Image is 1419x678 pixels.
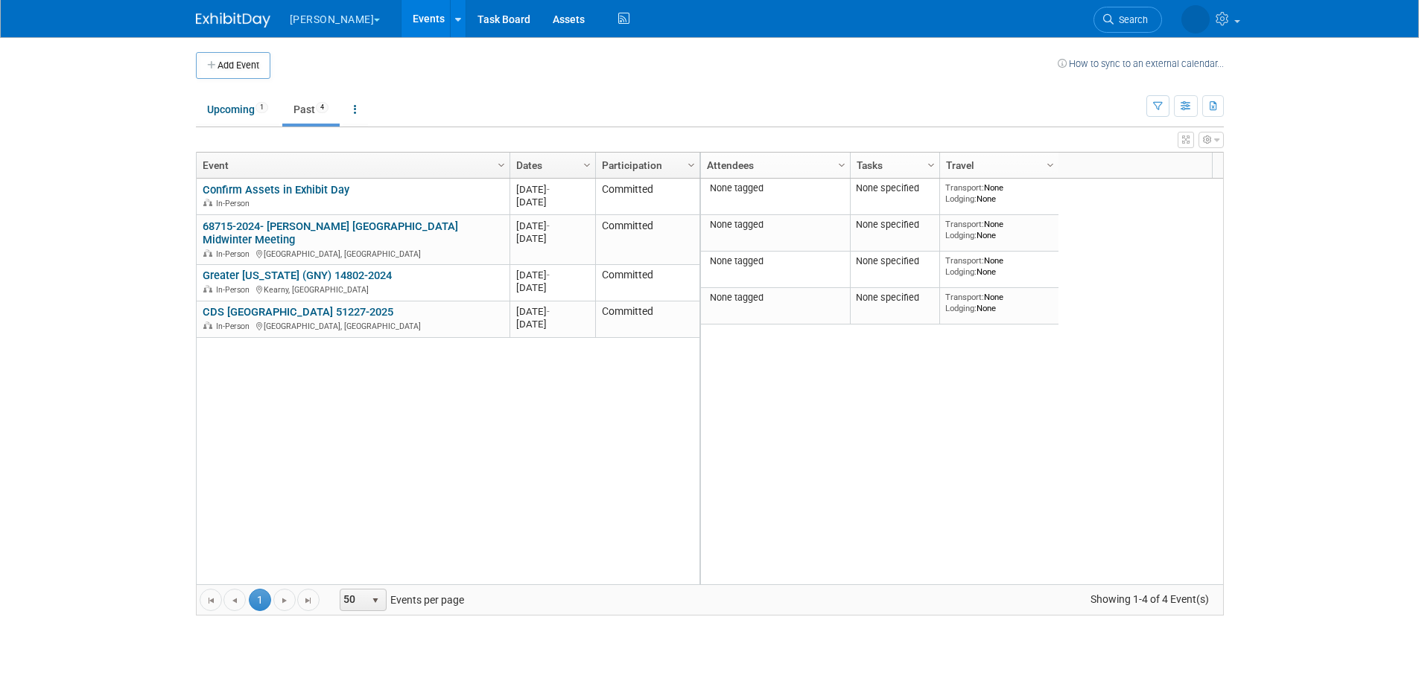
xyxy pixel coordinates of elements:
a: Dates [516,153,585,178]
span: Go to the next page [279,595,291,607]
span: select [369,595,381,607]
span: 1 [249,589,271,611]
div: Kearny, [GEOGRAPHIC_DATA] [203,283,503,295]
div: None None [945,182,1053,204]
div: None specified [856,255,933,267]
span: - [547,220,550,231]
span: Lodging: [945,230,977,240]
span: In-Person [216,249,254,259]
a: Confirm Assets in Exhibit Day [203,183,349,196]
div: [GEOGRAPHIC_DATA], [GEOGRAPHIC_DATA] [203,319,503,332]
div: [DATE] [516,220,588,232]
span: In-Person [216,322,254,331]
span: - [547,269,550,281]
a: Column Settings [834,153,850,175]
a: How to sync to an external calendar... [1058,58,1224,69]
span: Column Settings [925,159,937,171]
div: [DATE] [516,196,588,208]
span: Column Settings [1044,159,1056,171]
span: Column Settings [581,159,593,171]
a: Travel [946,153,1049,178]
span: 1 [255,102,268,113]
img: In-Person Event [203,199,212,206]
a: Column Settings [493,153,509,175]
span: Transport: [945,182,984,193]
div: [GEOGRAPHIC_DATA], [GEOGRAPHIC_DATA] [203,247,503,260]
a: Upcoming1 [196,95,279,124]
span: Column Settings [836,159,848,171]
span: Column Settings [685,159,697,171]
span: In-Person [216,285,254,295]
a: Participation [602,153,690,178]
div: [DATE] [516,281,588,294]
img: In-Person Event [203,322,212,329]
td: Committed [595,265,699,301]
div: None specified [856,292,933,304]
a: CDS [GEOGRAPHIC_DATA] 51227-2025 [203,305,393,319]
a: Attendees [707,153,840,178]
span: Transport: [945,219,984,229]
div: None specified [856,182,933,194]
a: 68715-2024- [PERSON_NAME] [GEOGRAPHIC_DATA] Midwinter Meeting [203,220,458,247]
img: ExhibitDay [196,13,270,28]
span: Transport: [945,292,984,302]
span: Column Settings [495,159,507,171]
div: None specified [856,219,933,231]
div: [DATE] [516,305,588,318]
span: Search [1114,14,1148,25]
span: Lodging: [945,266,977,277]
span: Go to the first page [205,595,217,607]
div: None None [945,219,1053,240]
div: None tagged [706,219,844,231]
div: [DATE] [516,318,588,330]
a: Column Settings [579,153,595,175]
button: Add Event [196,52,270,79]
span: 50 [340,589,366,610]
a: Column Settings [1042,153,1058,175]
div: None tagged [706,255,844,267]
img: In-Person Event [203,285,212,292]
td: Committed [595,215,699,265]
a: Column Settings [923,153,939,175]
span: - [547,306,550,317]
a: Greater [US_STATE] (GNY) 14802-2024 [203,269,392,282]
span: Lodging: [945,303,977,313]
span: Showing 1-4 of 4 Event(s) [1076,589,1222,610]
span: Events per page [320,589,479,611]
td: Committed [595,301,699,338]
a: Search [1093,7,1162,33]
span: Go to the previous page [229,595,241,607]
div: [DATE] [516,232,588,245]
a: Go to the first page [200,589,222,611]
span: In-Person [216,199,254,208]
a: Column Settings [683,153,699,175]
div: None tagged [706,292,844,304]
span: - [547,184,550,195]
span: Go to the last page [302,595,314,607]
a: Past4 [282,95,340,124]
img: Leigh Jergensen [1181,5,1210,33]
a: Go to the previous page [223,589,246,611]
a: Go to the last page [297,589,320,611]
div: [DATE] [516,269,588,281]
img: In-Person Event [203,249,212,257]
td: Committed [595,179,699,215]
div: None None [945,292,1053,313]
span: Lodging: [945,194,977,204]
a: Go to the next page [273,589,296,611]
a: Tasks [857,153,930,178]
div: None None [945,255,1053,277]
span: Transport: [945,255,984,266]
div: [DATE] [516,183,588,196]
span: 4 [316,102,328,113]
a: Event [203,153,500,178]
div: None tagged [706,182,844,194]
